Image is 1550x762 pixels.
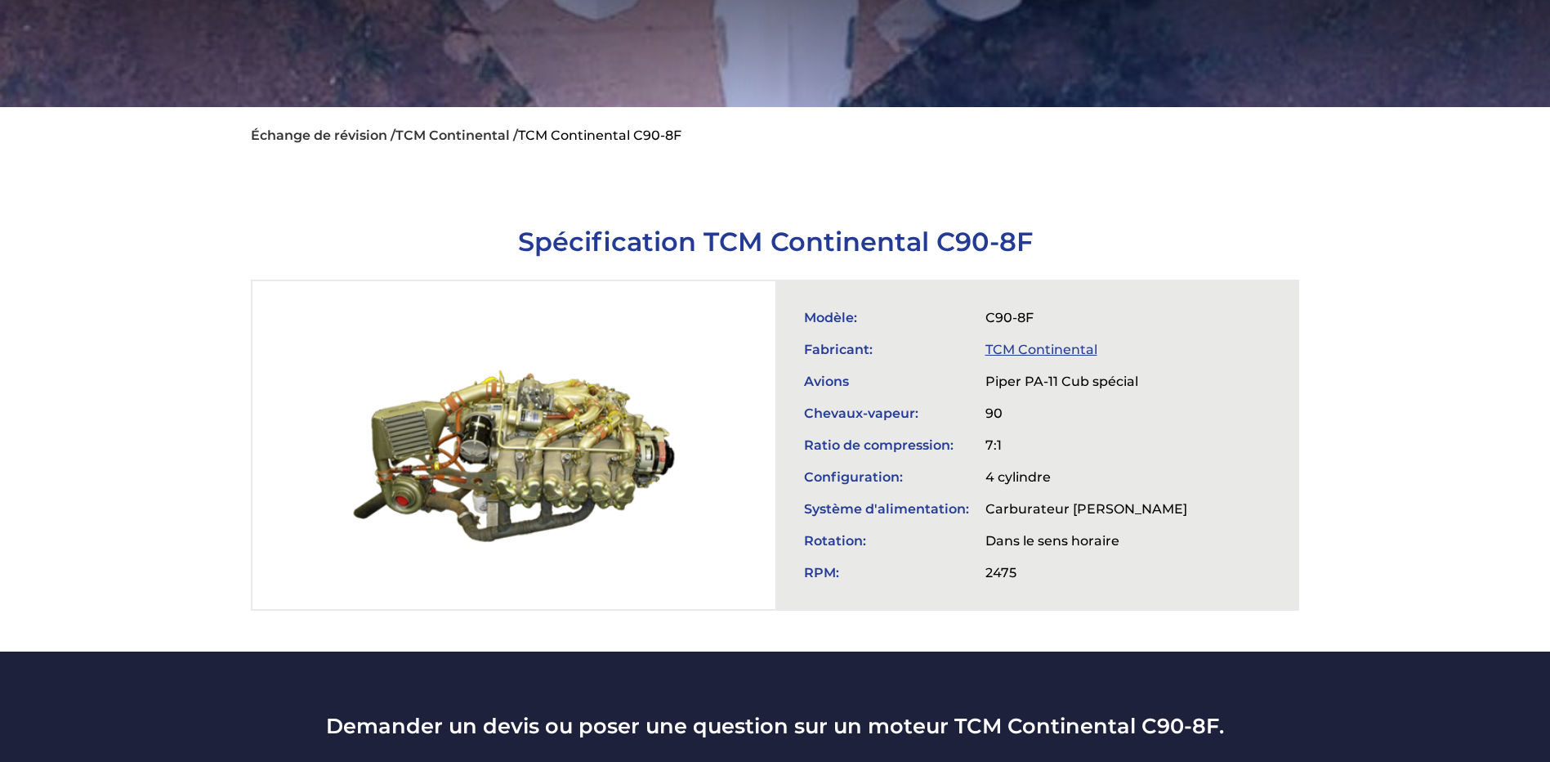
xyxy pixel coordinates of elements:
[796,397,977,429] td: Chevaux-vapeur:
[977,302,1195,334] td: C90-8F
[977,365,1195,397] td: Piper PA-11 Cub spécial
[251,226,1299,258] h1: Spécification TCM Continental C90-8F
[518,128,681,143] li: TCM Continental C90-8F
[977,557,1195,589] td: 2475
[977,493,1195,525] td: Carburateur [PERSON_NAME]
[796,365,977,397] td: Avions
[796,334,977,365] td: Fabricant:
[796,525,977,557] td: Rotation:
[251,128,395,143] a: Échange de révision /
[796,557,977,589] td: RPM:
[977,397,1195,429] td: 90
[985,342,1097,357] a: TCM Continental
[977,429,1195,461] td: 7:1
[796,302,977,334] td: Modèle:
[977,461,1195,493] td: 4 cylindre
[796,493,977,525] td: Système d'alimentation:
[977,525,1195,557] td: Dans le sens horaire
[251,713,1299,738] h3: Demander un devis ou poser une question sur un moteur TCM Continental C90-8F.
[395,128,518,143] a: TCM Continental /
[796,461,977,493] td: Configuration:
[796,429,977,461] td: Ratio de compression:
